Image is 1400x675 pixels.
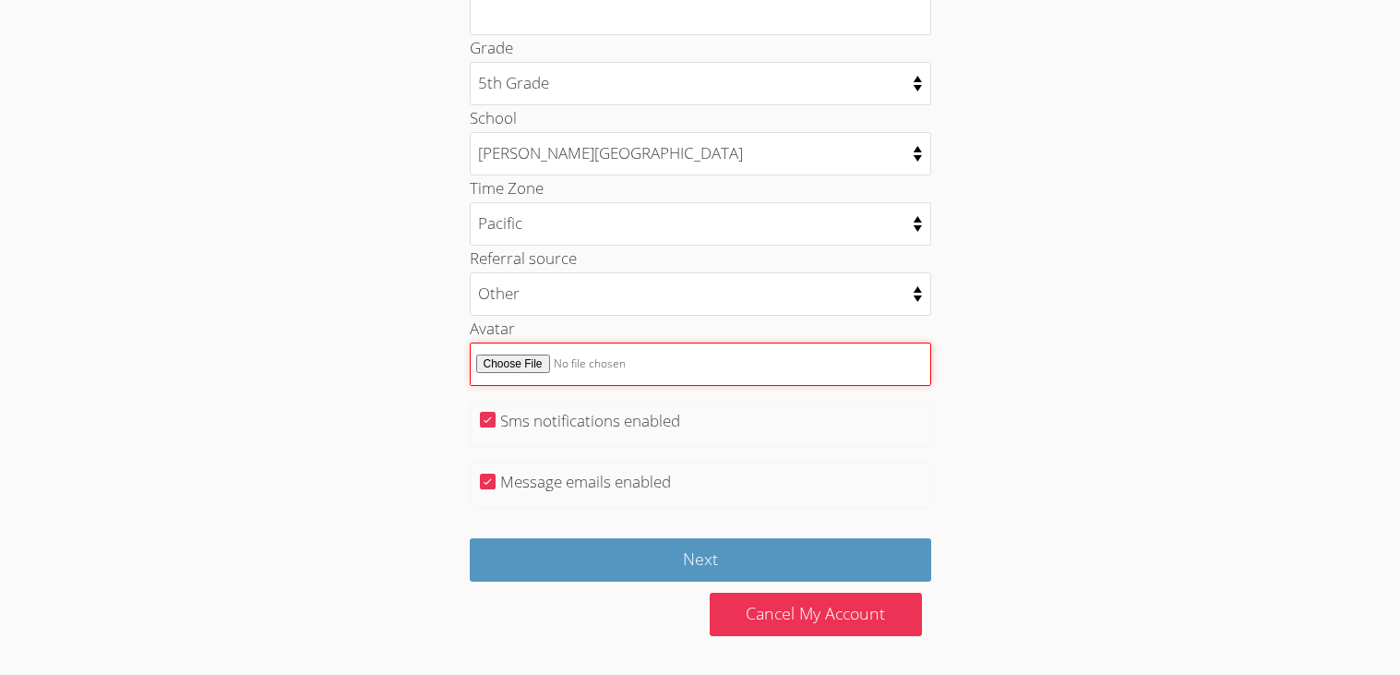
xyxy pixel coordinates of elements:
label: School [470,107,517,128]
a: Cancel My Account [710,593,922,636]
label: Sms notifications enabled [500,410,680,431]
label: Grade [470,37,513,58]
input: Next [470,538,931,582]
label: Referral source [470,247,577,269]
label: Avatar [470,318,515,339]
label: Message emails enabled [500,471,671,492]
label: Time Zone [470,177,544,199]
